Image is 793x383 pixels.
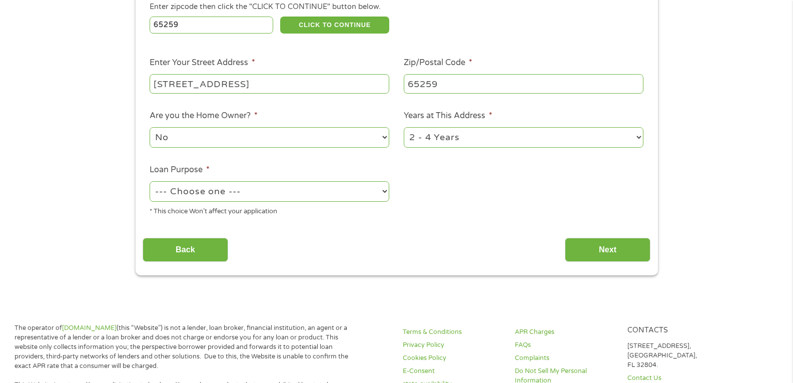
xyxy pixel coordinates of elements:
[565,238,650,262] input: Next
[627,373,727,383] a: Contact Us
[404,58,472,68] label: Zip/Postal Code
[404,111,492,121] label: Years at This Address
[143,238,228,262] input: Back
[515,327,615,337] a: APR Charges
[403,340,503,350] a: Privacy Policy
[515,340,615,350] a: FAQs
[150,111,258,121] label: Are you the Home Owner?
[627,341,727,370] p: [STREET_ADDRESS], [GEOGRAPHIC_DATA], FL 32804.
[150,203,389,217] div: * This choice Won’t affect your application
[150,74,389,93] input: 1 Main Street
[403,366,503,376] a: E-Consent
[150,2,643,13] div: Enter zipcode then click the "CLICK TO CONTINUE" button below.
[280,17,389,34] button: CLICK TO CONTINUE
[403,327,503,337] a: Terms & Conditions
[403,353,503,363] a: Cookies Policy
[515,353,615,363] a: Complaints
[150,165,210,175] label: Loan Purpose
[150,58,255,68] label: Enter Your Street Address
[627,326,727,335] h4: Contacts
[62,324,117,332] a: [DOMAIN_NAME]
[150,17,273,34] input: Enter Zipcode (e.g 01510)
[15,323,352,370] p: The operator of (this “Website”) is not a lender, loan broker, financial institution, an agent or...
